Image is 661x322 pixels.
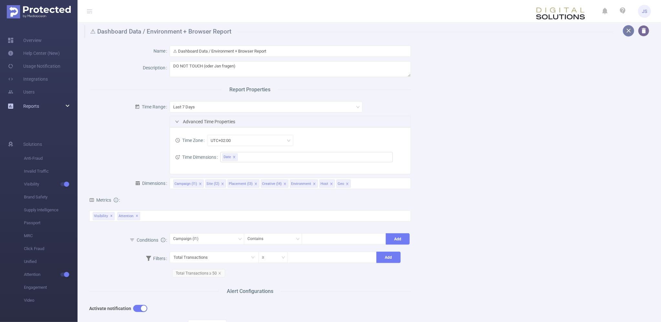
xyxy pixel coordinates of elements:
div: Geo [338,180,344,188]
li: Site (l2) [205,179,226,188]
img: Protected Media [7,5,71,18]
span: Visibility [93,212,115,220]
span: Time Dimensions [175,155,216,160]
span: Passport [24,216,78,229]
i: icon: down [281,256,285,260]
li: Environment [290,179,318,188]
div: ≥ [262,252,269,263]
span: Supply Intelligence [24,204,78,216]
span: Reports [23,104,39,109]
div: Host [320,180,328,188]
div: icon: rightAdvanced Time Properties [170,116,411,127]
span: Alert Configurations [219,287,281,295]
i: icon: close [313,182,316,186]
i: icon: close [199,182,202,186]
span: Attention [117,212,140,220]
span: Engagement [24,281,78,294]
a: Help Center (New) [8,47,60,60]
li: Placement (l3) [227,179,259,188]
div: UTC+02:00 [211,135,235,146]
button: Add [386,233,410,245]
textarea: DO NOT TOUCH (oder Jan fragen) [170,61,411,77]
span: ✕ [110,212,113,220]
span: Visibility [24,178,78,191]
span: Attention [24,268,78,281]
span: Date [224,154,231,161]
span: Time Zone [175,138,203,143]
span: Total Transactions ≥ 50 [172,269,226,277]
label: Name [153,48,170,54]
i: icon: close [218,272,221,275]
label: Description [143,65,170,70]
span: ✕ [136,212,138,220]
input: filter select [239,153,240,161]
div: Campaign (l1) [173,234,203,244]
i: icon: close [330,182,333,186]
div: Last 7 Days [173,102,199,112]
button: Add [376,252,401,263]
span: Solutions [23,138,42,151]
div: Site (l2) [206,180,219,188]
i: icon: close [346,182,349,186]
i: icon: info-circle [114,198,118,202]
i: icon: info-circle [161,238,165,242]
i: icon: close [221,182,224,186]
div: Environment [291,180,311,188]
i: icon: right [175,120,179,124]
i: icon: down [296,237,300,242]
a: Reports [23,100,39,113]
span: Anti-Fraud [24,152,78,165]
span: MRC [24,229,78,242]
li: Campaign (l1) [173,179,204,188]
li: Host [319,179,335,188]
i: icon: down [287,139,291,143]
span: Unified [24,255,78,268]
div: Campaign (l1) [174,180,197,188]
i: icon: down [238,237,242,242]
span: Video [24,294,78,307]
a: Usage Notification [8,60,60,73]
div: Creative (l4) [262,180,282,188]
i: icon: down [356,105,360,110]
i: icon: close [283,182,287,186]
span: Dimensions [135,181,165,186]
span: Click Fraud [24,242,78,255]
span: Conditions [137,237,165,243]
a: Users [8,86,35,98]
li: Date [222,153,238,161]
span: JS [642,5,647,18]
div: Placement (l3) [229,180,253,188]
li: Creative (l4) [261,179,289,188]
span: Filters [146,256,165,261]
i: icon: close [254,182,257,186]
i: icon: close [233,156,236,159]
div: Contains [247,234,268,244]
b: Activate notification [89,306,131,311]
h1: ⚠ Dashboard Data / Environment + Browser Report [84,25,614,38]
a: Integrations [8,73,48,86]
span: Report Properties [222,86,278,94]
span: Invalid Traffic [24,165,78,178]
span: Metrics [89,197,111,203]
span: Brand Safety [24,191,78,204]
a: Overview [8,34,42,47]
li: Geo [336,179,351,188]
span: Time Range [135,104,165,109]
